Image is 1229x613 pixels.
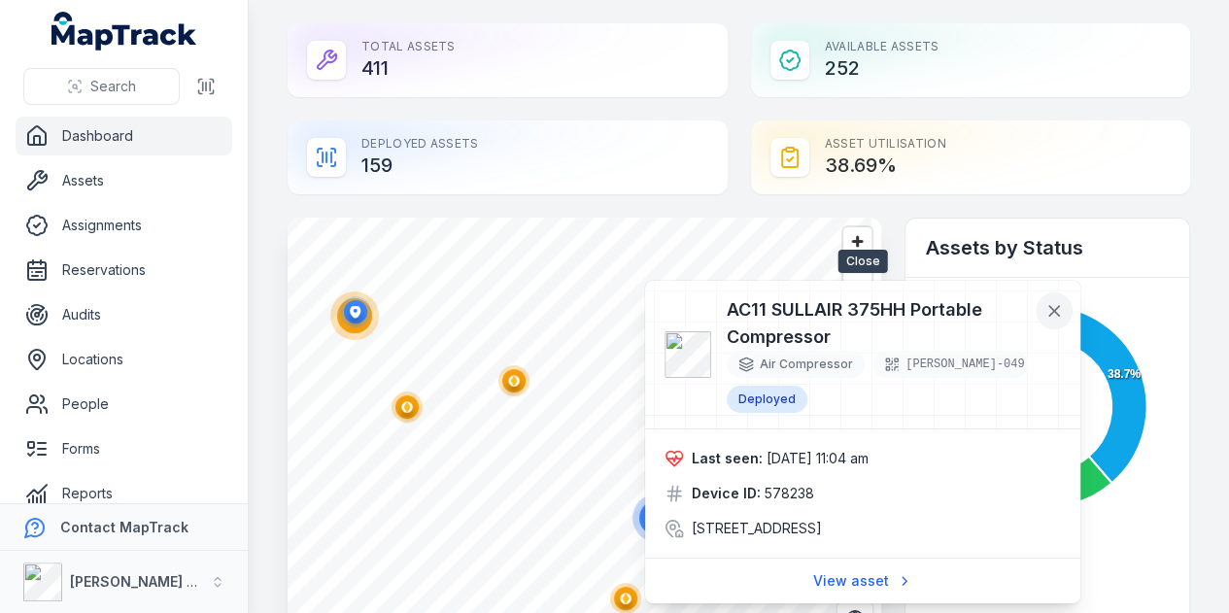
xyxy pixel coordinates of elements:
button: Zoom in [843,227,871,255]
a: Reservations [16,251,232,289]
a: View asset [801,562,925,599]
a: Reports [16,474,232,513]
strong: Device ID: [692,484,761,503]
strong: [PERSON_NAME] Group [70,573,229,590]
span: Search [90,77,136,96]
a: Locations [16,340,232,379]
div: [PERSON_NAME]-049 [872,351,1028,378]
a: MapTrack [51,12,197,51]
a: Assignments [16,206,232,245]
time: 25/08/2025, 11:04:11 am [767,450,869,466]
span: [STREET_ADDRESS] [692,519,822,538]
a: Dashboard [16,117,232,155]
button: Search [23,68,180,105]
span: Air Compressor [760,357,853,372]
div: Deployed [727,386,807,413]
a: Assets [16,161,232,200]
strong: Contact MapTrack [60,519,188,535]
a: Audits [16,295,232,334]
h2: Assets by Status [925,234,1170,261]
a: Forms [16,429,232,468]
span: 578238 [765,484,814,503]
span: Close [838,250,888,273]
span: [DATE] 11:04 am [767,450,869,466]
h3: AC11 SULLAIR 375HH Portable Compressor [727,296,1030,351]
strong: Last seen: [692,449,763,468]
a: People [16,385,232,424]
